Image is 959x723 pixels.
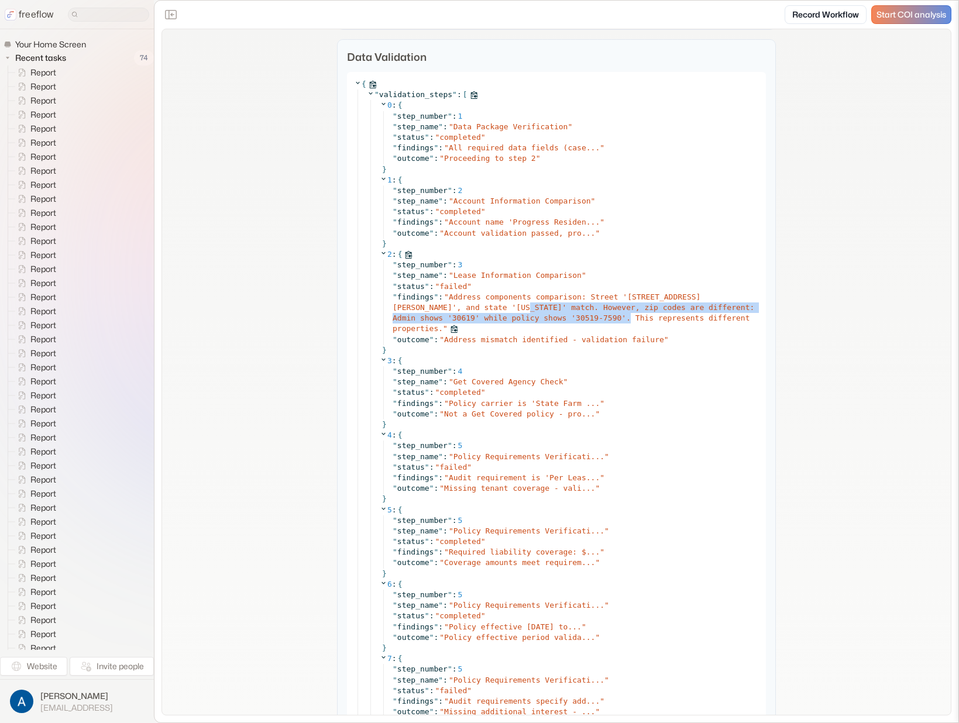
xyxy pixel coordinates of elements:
[393,463,397,471] span: "
[8,234,61,248] a: Report
[8,276,61,290] a: Report
[393,112,397,120] span: "
[393,388,397,397] span: "
[444,409,595,418] span: Not a Get Covered policy - pro...
[582,271,586,280] span: "
[463,89,468,100] span: [
[8,388,61,402] a: Report
[8,318,61,332] a: Report
[8,122,61,136] a: Report
[8,178,61,192] a: Report
[457,89,462,100] span: :
[397,292,434,301] span: findings
[8,220,61,234] a: Report
[429,335,434,344] span: "
[8,192,61,206] a: Report
[438,197,443,205] span: "
[392,505,397,515] span: :
[448,367,452,376] span: "
[393,409,397,418] span: "
[393,133,397,142] span: "
[28,137,60,149] span: Report
[28,361,60,373] span: Report
[397,143,434,152] span: findings
[397,484,429,493] span: outcome
[8,431,61,445] a: Report
[434,229,438,237] span: :
[458,186,463,195] span: 2
[449,473,600,482] span: Audit requirement is 'Per Leas...
[393,143,397,152] span: "
[397,473,434,482] span: findings
[374,90,379,99] span: "
[10,690,33,713] img: profile
[393,282,397,291] span: "
[439,409,444,418] span: "
[595,229,600,237] span: "
[28,586,60,598] span: Report
[429,463,434,471] span: :
[397,463,425,471] span: status
[13,52,70,64] span: Recent tasks
[8,248,61,262] a: Report
[438,292,443,301] span: :
[600,218,604,226] span: "
[600,143,604,152] span: "
[604,452,609,461] span: "
[347,49,766,65] p: Data Validation
[563,377,568,386] span: "
[5,8,54,22] a: freeflow
[458,112,463,120] span: 1
[397,388,425,397] span: status
[600,399,604,408] span: "
[393,271,397,280] span: "
[393,260,397,269] span: "
[429,154,434,163] span: "
[393,441,397,450] span: "
[439,282,467,291] span: failed
[28,376,60,387] span: Report
[449,197,453,205] span: "
[28,516,60,528] span: Report
[449,143,600,152] span: All required data fields (case...
[382,494,387,503] span: }
[392,175,397,185] span: :
[28,151,60,163] span: Report
[398,175,403,185] span: {
[425,463,429,471] span: "
[393,207,397,216] span: "
[443,271,448,280] span: :
[429,207,434,216] span: :
[393,516,397,525] span: "
[438,473,443,482] span: :
[8,332,61,346] a: Report
[438,143,443,152] span: :
[28,404,60,415] span: Report
[393,186,397,195] span: "
[28,95,60,106] span: Report
[28,333,60,345] span: Report
[536,154,541,163] span: "
[443,452,448,461] span: :
[397,452,438,461] span: step_name
[28,502,60,514] span: Report
[397,367,448,376] span: step_number
[453,452,604,461] span: Policy Requirements Verificati...
[452,260,457,269] span: :
[8,613,61,627] a: Report
[19,8,54,22] p: freeflow
[448,516,452,525] span: "
[444,229,595,237] span: Account validation passed, pro...
[444,143,449,152] span: "
[387,431,392,439] span: 4
[8,445,61,459] a: Report
[591,197,596,205] span: "
[439,207,480,216] span: completed
[448,441,452,450] span: "
[28,347,60,359] span: Report
[453,122,568,131] span: Data Package Verification
[382,165,387,174] span: }
[452,112,457,120] span: :
[397,335,429,344] span: outcome
[398,249,403,260] span: {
